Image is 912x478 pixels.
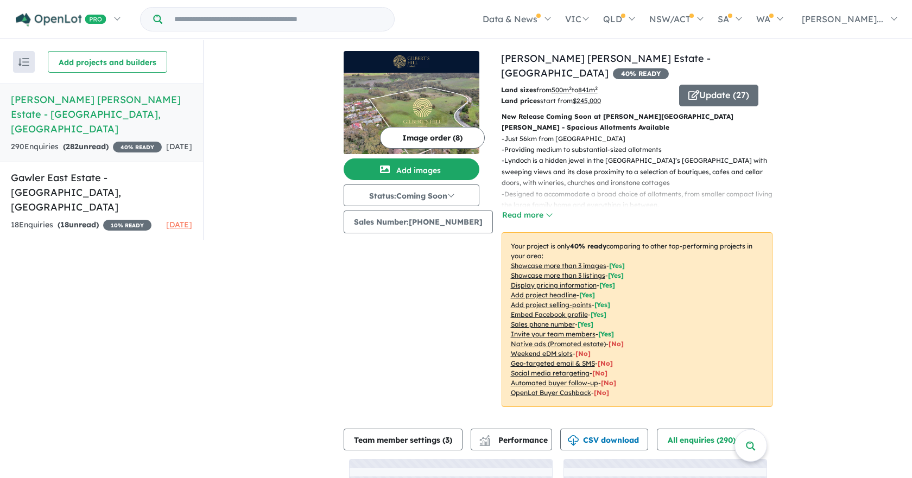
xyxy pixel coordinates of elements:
img: Gilbert's Hill Estate - Lyndoch Logo [348,55,475,68]
span: [No] [575,349,591,358]
strong: ( unread) [63,142,109,151]
button: Read more [502,209,553,221]
span: [ Yes ] [591,310,606,318]
button: Sales Number:[PHONE_NUMBER] [344,211,493,233]
span: 40 % READY [613,68,669,79]
img: line-chart.svg [479,435,489,441]
span: [DATE] [166,220,192,230]
button: Performance [471,429,552,450]
img: sort.svg [18,58,29,66]
span: [ Yes ] [578,320,593,328]
button: Status:Coming Soon [344,184,479,206]
u: Weekend eDM slots [511,349,573,358]
button: Add images [344,158,479,180]
input: Try estate name, suburb, builder or developer [164,8,392,31]
button: Update (27) [679,85,758,106]
span: [No] [592,369,607,377]
span: 3 [445,435,449,445]
p: - Designed to accommodate a broad choice of allotments, from smaller compact living to the large ... [502,189,781,211]
p: from [501,85,671,95]
p: Your project is only comparing to other top-performing projects in your area: - - - - - - - - - -... [502,232,772,407]
img: bar-chart.svg [479,438,490,445]
u: Add project selling-points [511,301,592,309]
span: [ Yes ] [599,281,615,289]
span: [ Yes ] [609,262,625,270]
p: New Release Coming Soon at [PERSON_NAME][GEOGRAPHIC_DATA][PERSON_NAME] - Spacious Allotments Avai... [502,111,772,133]
button: Image order (8) [380,127,485,149]
a: Gilbert's Hill Estate - Lyndoch LogoGilbert's Hill Estate - Lyndoch [344,51,479,154]
p: start from [501,95,671,106]
button: CSV download [560,429,648,450]
u: Display pricing information [511,281,597,289]
u: Geo-targeted email & SMS [511,359,595,367]
p: - Lyndoch is a hidden jewel in the [GEOGRAPHIC_DATA]’s [GEOGRAPHIC_DATA] with sweeping views and ... [502,155,781,188]
span: 40 % READY [113,142,162,152]
u: OpenLot Buyer Cashback [511,388,591,397]
p: - Just 56km from [GEOGRAPHIC_DATA] [502,133,781,144]
a: [PERSON_NAME] [PERSON_NAME] Estate - [GEOGRAPHIC_DATA] [501,52,711,79]
span: [ Yes ] [594,301,610,309]
img: Openlot PRO Logo White [16,13,106,27]
u: Sales phone number [511,320,575,328]
u: Social media retargeting [511,369,590,377]
span: 10 % READY [103,220,151,231]
span: [ Yes ] [598,330,614,338]
span: to [572,86,598,94]
span: 282 [66,142,79,151]
span: Performance [481,435,548,445]
u: Automated buyer follow-up [511,379,598,387]
button: All enquiries (290) [657,429,755,450]
h5: Gawler East Estate - [GEOGRAPHIC_DATA] , [GEOGRAPHIC_DATA] [11,170,192,214]
u: 500 m [552,86,572,94]
p: - Providing medium to substantial-sized allotments [502,144,781,155]
button: Add projects and builders [48,51,167,73]
span: [DATE] [166,142,192,151]
sup: 2 [569,85,572,91]
b: Land prices [501,97,540,105]
u: Native ads (Promoted estate) [511,340,606,348]
u: Showcase more than 3 listings [511,271,605,279]
span: [No] [609,340,624,348]
u: Invite your team members [511,330,596,338]
h5: [PERSON_NAME] [PERSON_NAME] Estate - [GEOGRAPHIC_DATA] , [GEOGRAPHIC_DATA] [11,92,192,136]
span: [ Yes ] [579,291,595,299]
u: Add project headline [511,291,577,299]
b: Land sizes [501,86,536,94]
span: [No] [601,379,616,387]
strong: ( unread) [58,220,99,230]
span: 18 [60,220,69,230]
div: 18 Enquir ies [11,219,151,232]
button: Team member settings (3) [344,429,463,450]
span: [ Yes ] [608,271,624,279]
u: $ 245,000 [573,97,601,105]
span: [PERSON_NAME]... [802,14,883,24]
span: [No] [598,359,613,367]
u: Embed Facebook profile [511,310,588,318]
b: 40 % ready [570,242,606,250]
img: download icon [568,435,579,446]
sup: 2 [595,85,598,91]
u: Showcase more than 3 images [511,262,606,270]
img: Gilbert's Hill Estate - Lyndoch [344,73,479,154]
span: [No] [594,388,609,397]
u: 841 m [578,86,598,94]
div: 290 Enquir ies [11,141,162,154]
